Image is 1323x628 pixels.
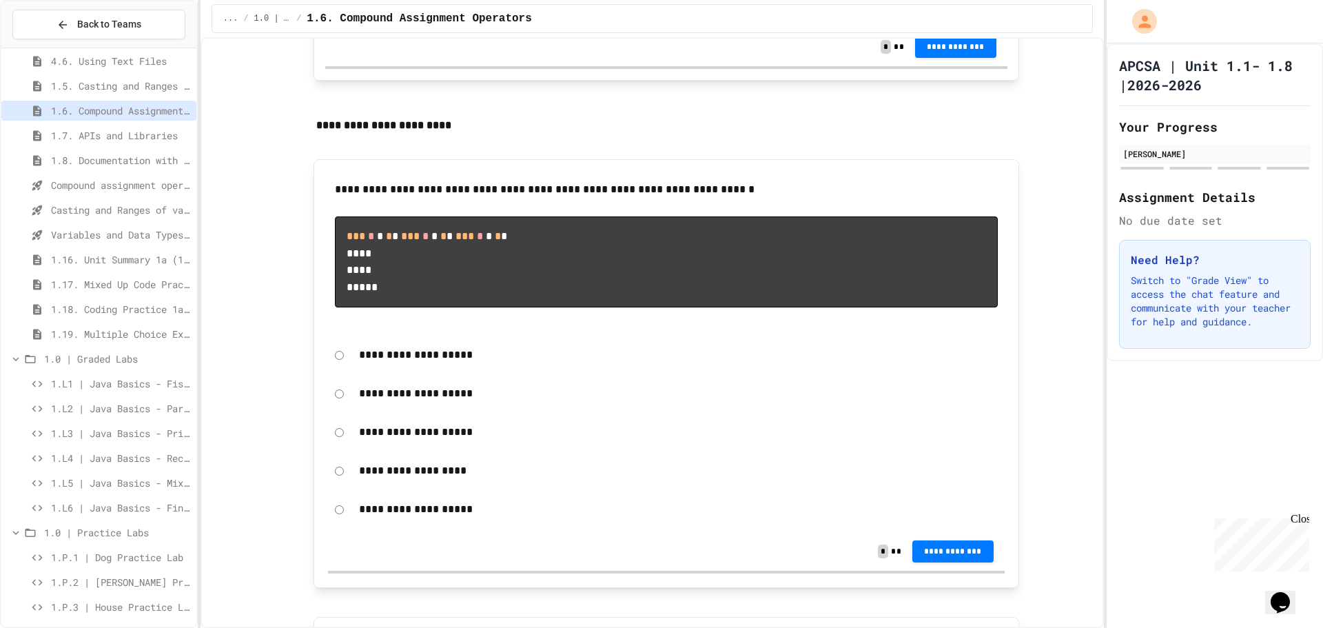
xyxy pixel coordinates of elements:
span: / [243,13,248,24]
span: 1.P.1 | Dog Practice Lab [51,550,191,565]
span: 1.L4 | Java Basics - Rectangle Lab [51,451,191,465]
span: 1.P.2 | [PERSON_NAME] Practice Lab [51,575,191,589]
h2: Your Progress [1119,117,1311,136]
span: 1.5. Casting and Ranges of Values [51,79,191,93]
span: 1.18. Coding Practice 1a (1.1-1.6) [51,302,191,316]
span: Casting and Ranges of variables - Quiz [51,203,191,217]
div: [PERSON_NAME] [1123,148,1306,160]
span: 1.L5 | Java Basics - Mixed Number Lab [51,476,191,490]
p: Switch to "Grade View" to access the chat feature and communicate with your teacher for help and ... [1131,274,1299,329]
h3: Need Help? [1131,252,1299,268]
span: 1.L2 | Java Basics - Paragraphs Lab [51,401,191,416]
span: Back to Teams [77,17,141,32]
span: Variables and Data Types - Quiz [51,227,191,242]
iframe: chat widget [1209,513,1309,571]
span: 1.P.3 | House Practice Lab [51,600,191,614]
span: 1.6. Compound Assignment Operators [307,10,531,27]
div: Chat with us now!Close [6,6,95,88]
h2: Assignment Details [1119,188,1311,207]
span: 1.0 | Graded Labs [44,352,191,366]
span: 1.16. Unit Summary 1a (1.1-1.6) [51,252,191,267]
button: Back to Teams [12,10,185,39]
span: 1.L1 | Java Basics - Fish Lab [51,376,191,391]
div: No due date set [1119,212,1311,229]
span: 1.0 | Lessons and Notes [254,13,291,24]
span: 1.17. Mixed Up Code Practice 1.1-1.6 [51,277,191,292]
span: 1.0 | Practice Labs [44,525,191,540]
span: 4.6. Using Text Files [51,54,191,68]
h1: APCSA | Unit 1.1- 1.8 |2026-2026 [1119,56,1311,94]
div: My Account [1118,6,1160,37]
span: 1.L3 | Java Basics - Printing Code Lab [51,426,191,440]
iframe: chat widget [1265,573,1309,614]
span: 1.19. Multiple Choice Exercises for Unit 1a (1.1-1.6) [51,327,191,341]
span: Compound assignment operators - Quiz [51,178,191,192]
span: 1.L6 | Java Basics - Final Calculator Lab [51,500,191,515]
span: 1.6. Compound Assignment Operators [51,103,191,118]
span: / [296,13,301,24]
span: 1.8. Documentation with Comments and Preconditions [51,153,191,168]
span: 1.7. APIs and Libraries [51,128,191,143]
span: ... [223,13,238,24]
